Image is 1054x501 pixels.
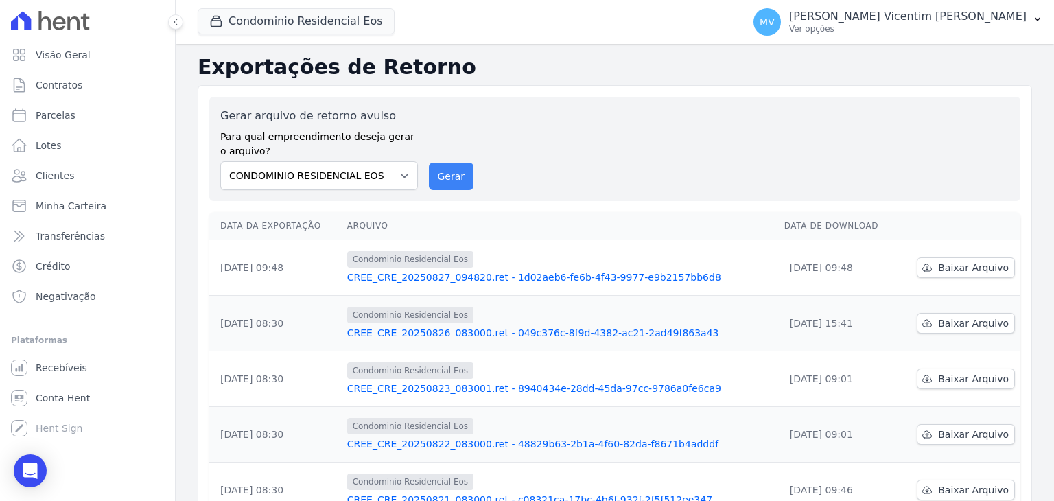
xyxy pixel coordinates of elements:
[347,474,473,490] span: Condominio Residencial Eos
[342,212,779,240] th: Arquivo
[198,8,395,34] button: Condominio Residencial Eos
[220,124,418,159] label: Para qual empreendimento deseja gerar o arquivo?
[36,108,75,122] span: Parcelas
[36,169,74,183] span: Clientes
[779,240,898,296] td: [DATE] 09:48
[789,23,1027,34] p: Ver opções
[917,369,1015,389] a: Baixar Arquivo
[209,407,342,463] td: [DATE] 08:30
[209,351,342,407] td: [DATE] 08:30
[347,251,473,268] span: Condominio Residencial Eos
[209,296,342,351] td: [DATE] 08:30
[36,391,90,405] span: Conta Hent
[5,354,169,382] a: Recebíveis
[779,351,898,407] td: [DATE] 09:01
[198,55,1032,80] h2: Exportações de Retorno
[742,3,1054,41] button: MV [PERSON_NAME] Vicentim [PERSON_NAME] Ver opções
[917,424,1015,445] a: Baixar Arquivo
[938,316,1009,330] span: Baixar Arquivo
[5,71,169,99] a: Contratos
[347,326,773,340] a: CREE_CRE_20250826_083000.ret - 049c376c-8f9d-4382-ac21-2ad49f863a43
[938,261,1009,275] span: Baixar Arquivo
[938,372,1009,386] span: Baixar Arquivo
[779,407,898,463] td: [DATE] 09:01
[347,362,473,379] span: Condominio Residencial Eos
[429,163,474,190] button: Gerar
[5,41,169,69] a: Visão Geral
[347,382,773,395] a: CREE_CRE_20250823_083001.ret - 8940434e-28dd-45da-97cc-9786a0fe6ca9
[917,257,1015,278] a: Baixar Arquivo
[5,132,169,159] a: Lotes
[209,212,342,240] th: Data da Exportação
[36,259,71,273] span: Crédito
[5,222,169,250] a: Transferências
[36,290,96,303] span: Negativação
[14,454,47,487] div: Open Intercom Messenger
[5,162,169,189] a: Clientes
[11,332,164,349] div: Plataformas
[220,108,418,124] label: Gerar arquivo de retorno avulso
[347,270,773,284] a: CREE_CRE_20250827_094820.ret - 1d02aeb6-fe6b-4f43-9977-e9b2157bb6d8
[5,192,169,220] a: Minha Carteira
[5,253,169,280] a: Crédito
[5,283,169,310] a: Negativação
[347,437,773,451] a: CREE_CRE_20250822_083000.ret - 48829b63-2b1a-4f60-82da-f8671b4adddf
[938,483,1009,497] span: Baixar Arquivo
[347,307,473,323] span: Condominio Residencial Eos
[917,313,1015,334] a: Baixar Arquivo
[347,418,473,434] span: Condominio Residencial Eos
[5,384,169,412] a: Conta Hent
[36,229,105,243] span: Transferências
[36,139,62,152] span: Lotes
[36,361,87,375] span: Recebíveis
[938,428,1009,441] span: Baixar Arquivo
[36,78,82,92] span: Contratos
[209,240,342,296] td: [DATE] 09:48
[36,48,91,62] span: Visão Geral
[779,296,898,351] td: [DATE] 15:41
[760,17,775,27] span: MV
[5,102,169,129] a: Parcelas
[36,199,106,213] span: Minha Carteira
[917,480,1015,500] a: Baixar Arquivo
[789,10,1027,23] p: [PERSON_NAME] Vicentim [PERSON_NAME]
[779,212,898,240] th: Data de Download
